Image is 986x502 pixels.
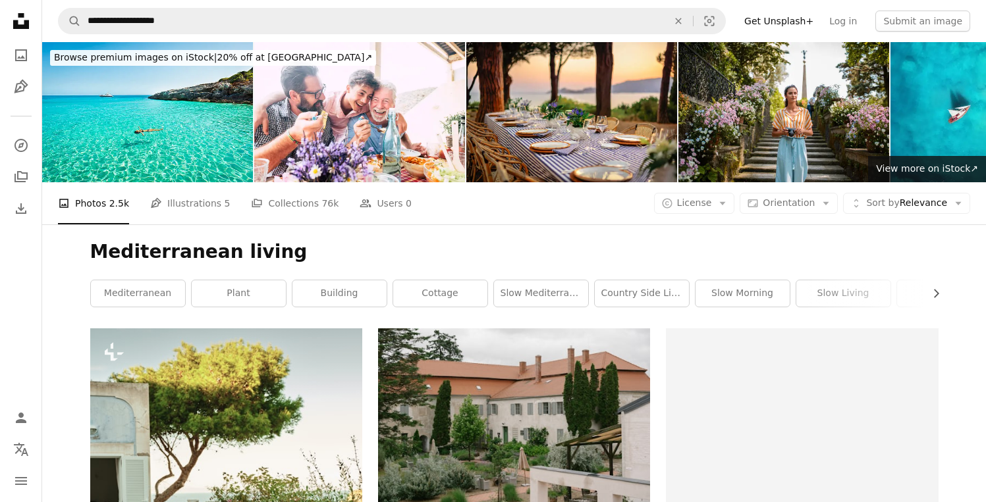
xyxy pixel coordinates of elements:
[821,11,865,32] a: Log in
[8,436,34,463] button: Language
[58,8,726,34] form: Find visuals sitewide
[866,197,947,210] span: Relevance
[150,182,230,224] a: Illustrations 5
[876,163,978,174] span: View more on iStock ↗
[740,193,838,214] button: Orientation
[664,9,693,34] button: Clear
[8,42,34,68] a: Photos
[677,197,712,208] span: License
[393,280,487,307] a: cottage
[90,240,939,264] h1: Mediterranean living
[360,182,412,224] a: Users 0
[251,182,339,224] a: Collections 76k
[321,196,339,211] span: 76k
[8,405,34,431] a: Log in / Sign up
[696,280,790,307] a: slow morning
[192,280,286,307] a: plant
[694,9,725,34] button: Visual search
[466,42,677,182] img: Luxury fine dining by the sea
[843,193,970,214] button: Sort byRelevance
[875,11,970,32] button: Submit an image
[225,196,231,211] span: 5
[736,11,821,32] a: Get Unsplash+
[8,468,34,494] button: Menu
[8,74,34,100] a: Illustrations
[42,42,384,74] a: Browse premium images on iStock|20% off at [GEOGRAPHIC_DATA]↗
[494,280,588,307] a: slow mediterranean
[406,196,412,211] span: 0
[763,197,815,208] span: Orientation
[42,42,253,182] img: Idyllic holidays
[8,132,34,159] a: Explore
[59,9,81,34] button: Search Unsplash
[924,280,939,307] button: scroll list to the right
[54,52,217,63] span: Browse premium images on iStock |
[8,195,34,222] a: Download History
[595,280,689,307] a: country side living
[254,42,465,182] img: Happy people family concept laugh and have fun together with three different generations ages : g...
[866,197,899,208] span: Sort by
[378,413,650,424] a: A courtyard and building surrounded by trees.
[91,280,185,307] a: mediterranean
[678,42,889,182] img: Exploring Italy.
[654,193,735,214] button: License
[292,280,387,307] a: building
[796,280,890,307] a: slow living
[8,164,34,190] a: Collections
[54,52,372,63] span: 20% off at [GEOGRAPHIC_DATA] ↗
[868,156,986,182] a: View more on iStock↗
